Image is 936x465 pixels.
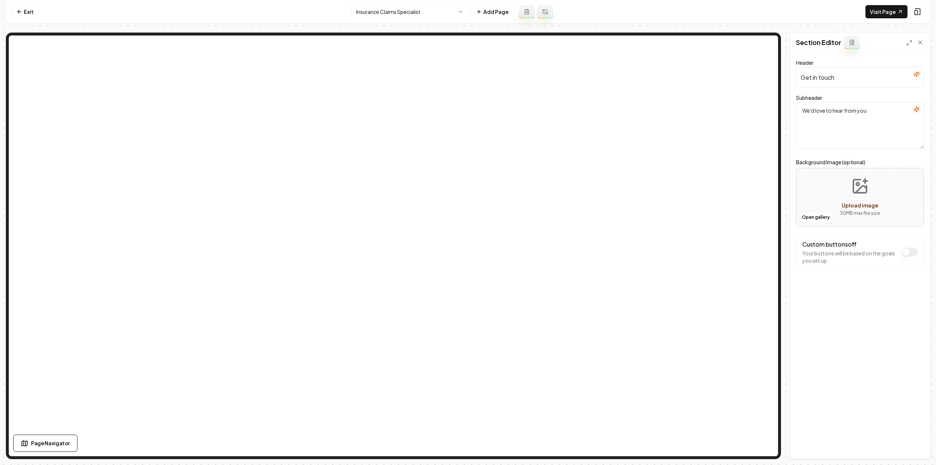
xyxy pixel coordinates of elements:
button: Open gallery [799,211,832,223]
p: Your buttons will be based on the goals you set up. [802,250,898,264]
span: Page Navigator [31,439,70,447]
button: Regenerate page [537,5,553,18]
button: Add admin section prompt [844,36,860,49]
button: Upload image [834,172,886,223]
label: Subheader [796,94,822,101]
a: Visit Page [865,5,907,18]
button: Add admin page prompt [519,5,535,18]
p: 30 MB max file size [840,210,880,217]
h2: Section Editor [796,37,841,48]
button: Page Navigator [13,435,78,452]
label: Background Image (optional) [796,158,924,166]
a: Exit [12,5,38,18]
span: Upload image [842,202,878,209]
label: Header [796,59,814,66]
label: Custom buttons off [802,240,857,248]
button: Add Page [471,5,513,18]
input: Header [796,67,924,87]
